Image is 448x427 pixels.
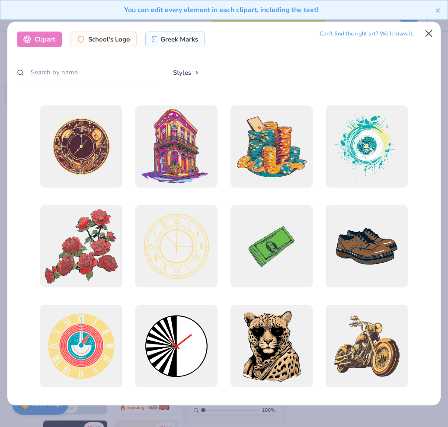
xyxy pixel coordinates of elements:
[17,32,62,47] div: Clipart
[7,5,435,15] div: You can edit every element in each clipart, including the text!
[320,26,414,41] div: Can’t find the right art? We’ll draw it.
[17,64,155,80] input: Search by name
[145,32,205,47] div: Greek Marks
[435,5,441,15] button: close
[421,25,437,42] button: Close
[164,64,209,81] button: Styles
[70,32,137,47] div: School's Logo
